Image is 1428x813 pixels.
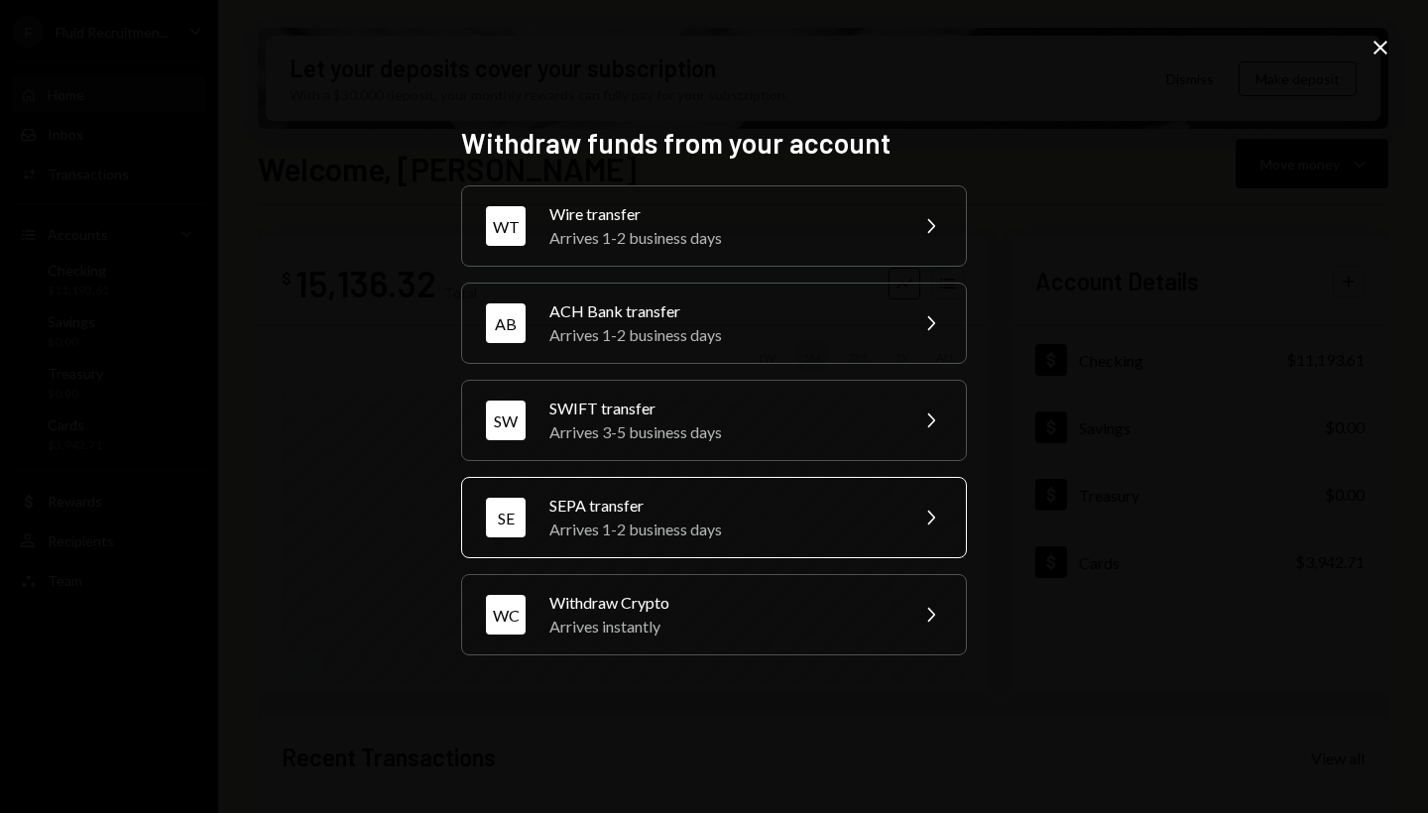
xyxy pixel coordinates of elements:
[486,595,526,635] div: WC
[461,477,967,558] button: SESEPA transferArrives 1-2 business days
[549,518,894,541] div: Arrives 1-2 business days
[486,498,526,537] div: SE
[461,574,967,655] button: WCWithdraw CryptoArrives instantly
[549,397,894,420] div: SWIFT transfer
[549,226,894,250] div: Arrives 1-2 business days
[461,124,967,163] h2: Withdraw funds from your account
[486,206,526,246] div: WT
[549,299,894,323] div: ACH Bank transfer
[549,591,894,615] div: Withdraw Crypto
[549,323,894,347] div: Arrives 1-2 business days
[486,303,526,343] div: AB
[461,380,967,461] button: SWSWIFT transferArrives 3-5 business days
[549,615,894,639] div: Arrives instantly
[461,185,967,267] button: WTWire transferArrives 1-2 business days
[549,202,894,226] div: Wire transfer
[549,420,894,444] div: Arrives 3-5 business days
[461,283,967,364] button: ABACH Bank transferArrives 1-2 business days
[486,401,526,440] div: SW
[549,494,894,518] div: SEPA transfer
